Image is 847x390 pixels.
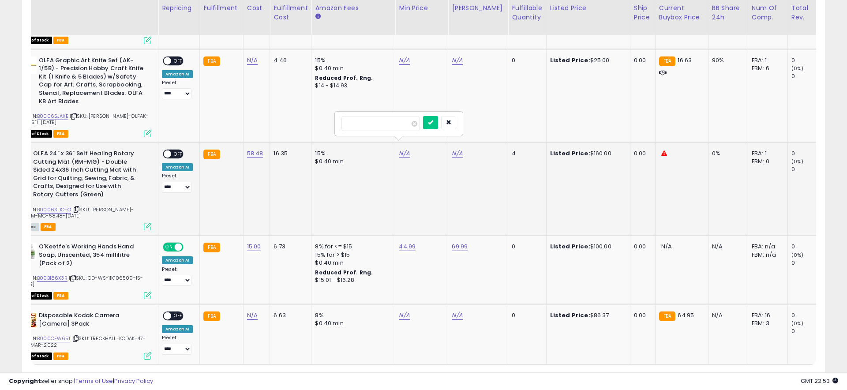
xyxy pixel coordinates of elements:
b: Listed Price: [550,311,590,319]
span: OFF [171,312,185,320]
div: Fulfillment [203,4,239,13]
div: Fulfillment Cost [274,4,307,22]
a: B000OFW65I [37,335,70,342]
small: (0%) [791,251,804,259]
small: (0%) [791,320,804,327]
a: 69.99 [452,242,468,251]
div: 0 [791,327,827,335]
div: 0 [512,243,539,251]
div: 15% for > $15 [315,251,388,259]
div: 0 [791,311,827,319]
div: 0 [791,165,827,173]
div: 0 [512,56,539,64]
div: FBA: 1 [752,150,781,157]
div: 0 [791,150,827,157]
small: FBA [659,56,675,66]
div: FBM: n/a [752,251,781,259]
div: $0.40 min [315,157,388,165]
div: Ship Price [634,4,652,22]
span: | SKU: [PERSON_NAME]-OLFRM-MG-58.48-[DATE] [19,206,134,219]
div: FBM: 6 [752,64,781,72]
span: All listings that are currently out of stock and unavailable for purchase on Amazon [19,37,52,44]
div: Listed Price [550,4,626,13]
div: Preset: [162,173,193,193]
span: N/A [661,242,672,251]
div: 16.35 [274,150,304,157]
a: B0006SDOFO [37,206,71,214]
div: seller snap | | [9,377,153,386]
b: OLFA 24" x 36" Self Healing Rotary Cutting Mat (RM-MG) - Double Sided 24x36 Inch Cutting Mat with... [33,150,140,201]
div: Amazon AI [162,256,193,264]
small: FBA [203,311,220,321]
a: N/A [247,56,258,65]
div: $15.01 - $16.28 [315,277,388,284]
div: Current Buybox Price [659,4,705,22]
div: N/A [712,243,741,251]
a: B09B186X3R [37,274,67,282]
a: 58.48 [247,149,263,158]
div: 4 [512,150,539,157]
div: 6.73 [274,243,304,251]
span: OFF [171,150,185,158]
div: Cost [247,4,266,13]
div: Min Price [399,4,444,13]
span: | SKU: TRECKHALL-KODAK-47-3PK-MAR-2022 [19,335,146,348]
div: 8% [315,311,388,319]
small: Amazon Fees. [315,13,320,21]
div: ASIN: [19,243,151,298]
div: $0.40 min [315,259,388,267]
div: 6.63 [274,311,304,319]
div: 0 [512,311,539,319]
div: $160.00 [550,150,623,157]
div: FBM: 0 [752,157,781,165]
div: 0.00 [634,243,648,251]
div: 0 [791,72,827,80]
b: O'Keeffe's Working Hands Hand Soap, Unscented, 354 millilitre (Pack of 2) [39,243,146,270]
strong: Copyright [9,377,41,385]
a: N/A [452,149,462,158]
b: Disposable Kodak Camera [Camera] 3Pack [39,311,146,330]
div: Amazon AI [162,163,193,171]
div: 0.00 [634,56,648,64]
a: 44.99 [399,242,416,251]
div: 0 [791,259,827,267]
small: (0%) [791,65,804,72]
div: 90% [712,56,741,64]
div: 0% [712,150,741,157]
span: All listings that are currently out of stock and unavailable for purchase on Amazon [19,130,52,138]
span: FBA [53,352,68,360]
span: ON [164,244,175,251]
small: FBA [659,311,675,321]
div: Fulfillable Quantity [512,4,542,22]
span: FBA [53,292,68,300]
a: 15.00 [247,242,261,251]
b: Listed Price: [550,149,590,157]
span: | SKU: [PERSON_NAME]-OLFAK-1/5B-5.11-[DATE] [19,112,149,126]
a: Terms of Use [75,377,113,385]
div: $0.40 min [315,64,388,72]
span: 2025-09-16 22:53 GMT [801,377,838,385]
div: 0 [791,56,827,64]
b: Reduced Prof. Rng. [315,74,373,82]
a: N/A [452,311,462,320]
small: FBA [203,56,220,66]
div: [PERSON_NAME] [452,4,504,13]
div: $86.37 [550,311,623,319]
div: $25.00 [550,56,623,64]
div: Preset: [162,266,193,286]
span: FBA [41,223,56,231]
span: FBA [53,130,68,138]
div: 0 [791,243,827,251]
a: N/A [399,149,409,158]
b: Listed Price: [550,242,590,251]
span: OFF [171,57,185,64]
div: 0.00 [634,311,648,319]
div: Preset: [162,335,193,355]
div: Amazon AI [162,325,193,333]
div: FBA: 1 [752,56,781,64]
div: Amazon Fees [315,4,391,13]
a: N/A [247,311,258,320]
small: FBA [203,150,220,159]
div: 4.46 [274,56,304,64]
div: Preset: [162,80,193,100]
